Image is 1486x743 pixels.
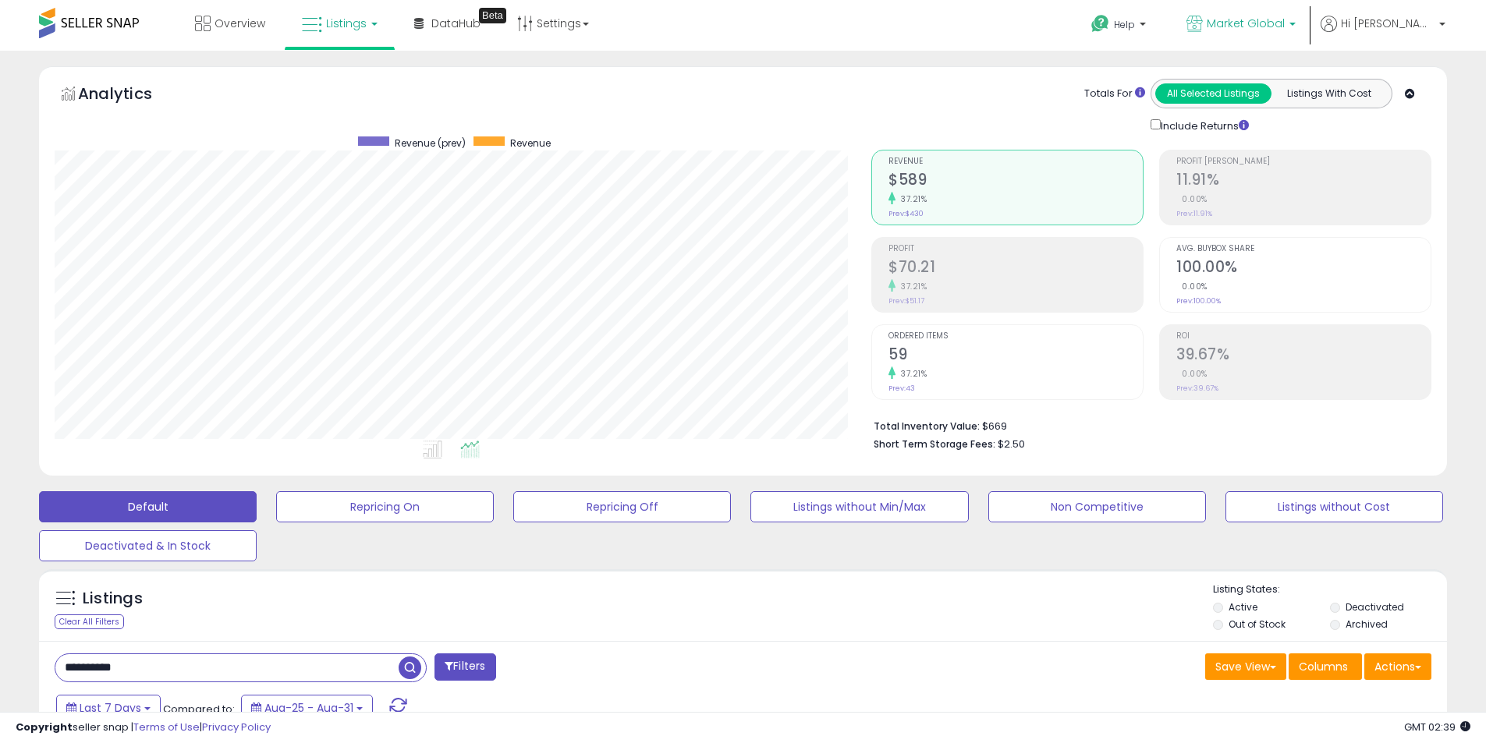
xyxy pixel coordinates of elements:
[896,193,927,205] small: 37.21%
[202,720,271,734] a: Privacy Policy
[39,491,257,522] button: Default
[80,700,141,716] span: Last 7 Days
[510,136,551,150] span: Revenue
[1139,116,1268,134] div: Include Returns
[888,171,1143,192] h2: $589
[241,695,373,721] button: Aug-25 - Aug-31
[1176,171,1431,192] h2: 11.91%
[1176,296,1221,306] small: Prev: 100.00%
[1364,653,1431,680] button: Actions
[1176,193,1208,205] small: 0.00%
[513,491,731,522] button: Repricing Off
[888,345,1143,366] h2: 59
[896,281,927,292] small: 37.21%
[1176,245,1431,253] span: Avg. Buybox Share
[434,653,495,681] button: Filters
[1176,332,1431,341] span: ROI
[1084,87,1145,101] div: Totals For
[1341,16,1435,31] span: Hi [PERSON_NAME]
[874,437,995,451] b: Short Term Storage Fees:
[479,8,506,23] div: Tooltip anchor
[16,720,271,735] div: seller snap | |
[888,296,924,306] small: Prev: $51.17
[1207,16,1285,31] span: Market Global
[326,16,367,31] span: Listings
[1321,16,1445,51] a: Hi [PERSON_NAME]
[1404,720,1470,734] span: 2025-09-8 02:39 GMT
[750,491,968,522] button: Listings without Min/Max
[888,384,915,393] small: Prev: 43
[1229,617,1286,631] label: Out of Stock
[1289,653,1362,680] button: Columns
[163,702,235,716] span: Compared to:
[78,83,183,108] h5: Analytics
[1225,491,1443,522] button: Listings without Cost
[1176,209,1212,218] small: Prev: 11.91%
[888,258,1143,279] h2: $70.21
[888,157,1143,166] span: Revenue
[1346,600,1404,614] label: Deactivated
[874,416,1420,434] li: $669
[1205,653,1286,680] button: Save View
[1155,83,1271,104] button: All Selected Listings
[988,491,1206,522] button: Non Competitive
[888,245,1143,253] span: Profit
[1299,659,1348,674] span: Columns
[1176,384,1218,393] small: Prev: 39.67%
[264,700,353,716] span: Aug-25 - Aug-31
[1229,600,1257,614] label: Active
[896,368,927,380] small: 37.21%
[1091,14,1110,34] i: Get Help
[874,419,980,433] b: Total Inventory Value:
[1176,258,1431,279] h2: 100.00%
[431,16,481,31] span: DataHub
[1213,582,1447,597] p: Listing States:
[56,695,161,721] button: Last 7 Days
[133,720,200,734] a: Terms of Use
[215,16,265,31] span: Overview
[83,588,143,610] h5: Listings
[55,614,124,629] div: Clear All Filters
[1271,83,1387,104] button: Listings With Cost
[1176,281,1208,292] small: 0.00%
[1176,368,1208,380] small: 0.00%
[1176,345,1431,366] h2: 39.67%
[998,437,1025,451] span: $2.50
[1114,18,1135,31] span: Help
[1176,157,1431,166] span: Profit [PERSON_NAME]
[39,530,257,561] button: Deactivated & In Stock
[888,332,1143,341] span: Ordered Items
[16,720,73,734] strong: Copyright
[276,491,494,522] button: Repricing On
[888,209,924,218] small: Prev: $430
[395,136,466,150] span: Revenue (prev)
[1346,617,1388,631] label: Archived
[1079,2,1161,51] a: Help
